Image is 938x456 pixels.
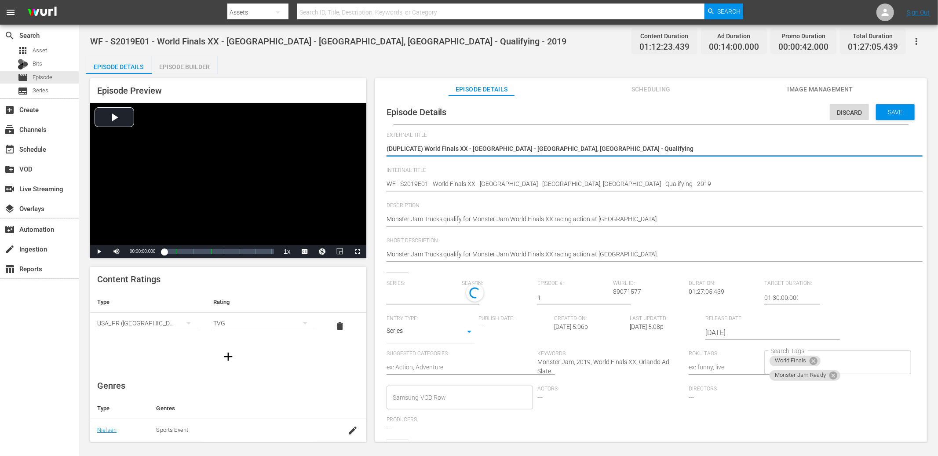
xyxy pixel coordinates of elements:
[130,249,155,254] span: 00:00:00.000
[33,86,48,95] span: Series
[33,73,52,82] span: Episode
[5,7,16,18] span: menu
[709,30,759,42] div: Ad Duration
[618,84,684,95] span: Scheduling
[613,280,684,287] span: Wurl ID:
[778,30,829,42] div: Promo Duration
[689,288,724,295] span: 01:27:05.439
[4,164,15,175] span: VOD
[86,56,152,74] button: Episode Details
[554,323,588,330] span: [DATE] 5:06p
[704,4,743,19] button: Search
[33,59,42,68] span: Bits
[90,398,149,419] th: Type
[848,30,898,42] div: Total Duration
[770,372,831,379] span: Monster Jam Ready
[164,249,274,254] div: Progress Bar
[479,315,550,322] span: Publish Date:
[331,245,349,258] button: Picture-in-Picture
[18,86,28,96] span: Series
[97,311,199,336] div: USA_PR ([GEOGRAPHIC_DATA])
[97,380,125,391] span: Genres
[97,427,117,433] a: Nielsen
[86,56,152,77] div: Episode Details
[4,224,15,235] span: Automation
[787,84,853,95] span: Image Management
[387,179,911,190] textarea: WF - S2019E01 - World Finals XX - [GEOGRAPHIC_DATA] - [GEOGRAPHIC_DATA], [GEOGRAPHIC_DATA] - Qual...
[387,132,911,139] span: External Title
[4,144,15,155] span: Schedule
[689,280,760,287] span: Duration:
[479,323,484,330] span: ---
[90,36,566,47] span: WF - S2019E01 - World Finals XX - [GEOGRAPHIC_DATA] - [GEOGRAPHIC_DATA], [GEOGRAPHIC_DATA] - Qual...
[907,9,930,16] a: Sign Out
[770,356,821,366] div: World Finals
[387,250,911,260] textarea: Monster Jam Trucks qualify for Monster Jam World Finals XX racing action at [GEOGRAPHIC_DATA].
[387,315,474,322] span: Entry Type:
[537,386,684,393] span: Actors
[90,292,206,313] th: Type
[387,215,911,225] textarea: Monster Jam Trucks qualify for Monster Jam World Finals XX racing action at [GEOGRAPHIC_DATA].
[881,109,910,116] span: Save
[387,280,458,287] span: Series:
[537,280,609,287] span: Episode #:
[537,394,543,401] span: ---
[764,280,836,287] span: Target Duration:
[97,274,161,285] span: Content Ratings
[18,45,28,56] span: Asset
[449,84,515,95] span: Episode Details
[387,144,911,155] textarea: (DUPLICATE) World Finals XX - [GEOGRAPHIC_DATA] - [GEOGRAPHIC_DATA], [GEOGRAPHIC_DATA] - Qualifying
[213,311,315,336] div: TVG
[830,104,869,120] button: Discard
[4,105,15,115] span: Create
[4,30,15,41] span: Search
[149,398,337,419] th: Genres
[689,350,760,358] span: Roku Tags:
[97,85,162,96] span: Episode Preview
[770,357,812,365] span: World Finals
[639,30,690,42] div: Content Duration
[387,326,474,339] div: Series
[387,350,533,358] span: Suggested Categories:
[314,245,331,258] button: Jump To Time
[387,416,533,423] span: Producers
[630,315,701,322] span: Last Updated:
[537,350,684,358] span: Keywords:
[108,245,125,258] button: Mute
[876,104,915,120] button: Save
[554,315,625,322] span: Created On:
[709,42,759,52] span: 00:14:00.000
[296,245,314,258] button: Captions
[778,42,829,52] span: 00:00:42.000
[830,109,869,116] span: Discard
[718,4,741,19] span: Search
[335,321,346,332] span: delete
[770,370,840,381] div: Monster Jam Ready
[90,103,366,258] div: Video Player
[630,323,664,330] span: [DATE] 5:08p
[4,204,15,214] span: Overlays
[387,167,911,174] span: Internal Title
[152,56,218,77] div: Episode Builder
[33,46,47,55] span: Asset
[387,237,911,244] span: Short Description
[330,316,351,337] button: delete
[90,245,108,258] button: Play
[689,394,694,401] span: ---
[18,59,28,69] div: Bits
[705,315,818,322] span: Release Date:
[689,386,836,393] span: Directors
[639,42,690,52] span: 01:12:23.439
[387,202,911,209] span: Description
[4,184,15,194] span: Live Streaming
[387,424,392,431] span: ---
[4,264,15,274] span: Reports
[848,42,898,52] span: 01:27:05.439
[152,56,218,74] button: Episode Builder
[537,358,669,375] span: Monster Jam, 2019, World Finals XX, Orlando Ad Slate
[18,72,28,83] span: Episode
[4,244,15,255] span: Ingestion
[387,107,447,117] span: Episode Details
[462,280,533,287] span: Season:
[349,245,366,258] button: Fullscreen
